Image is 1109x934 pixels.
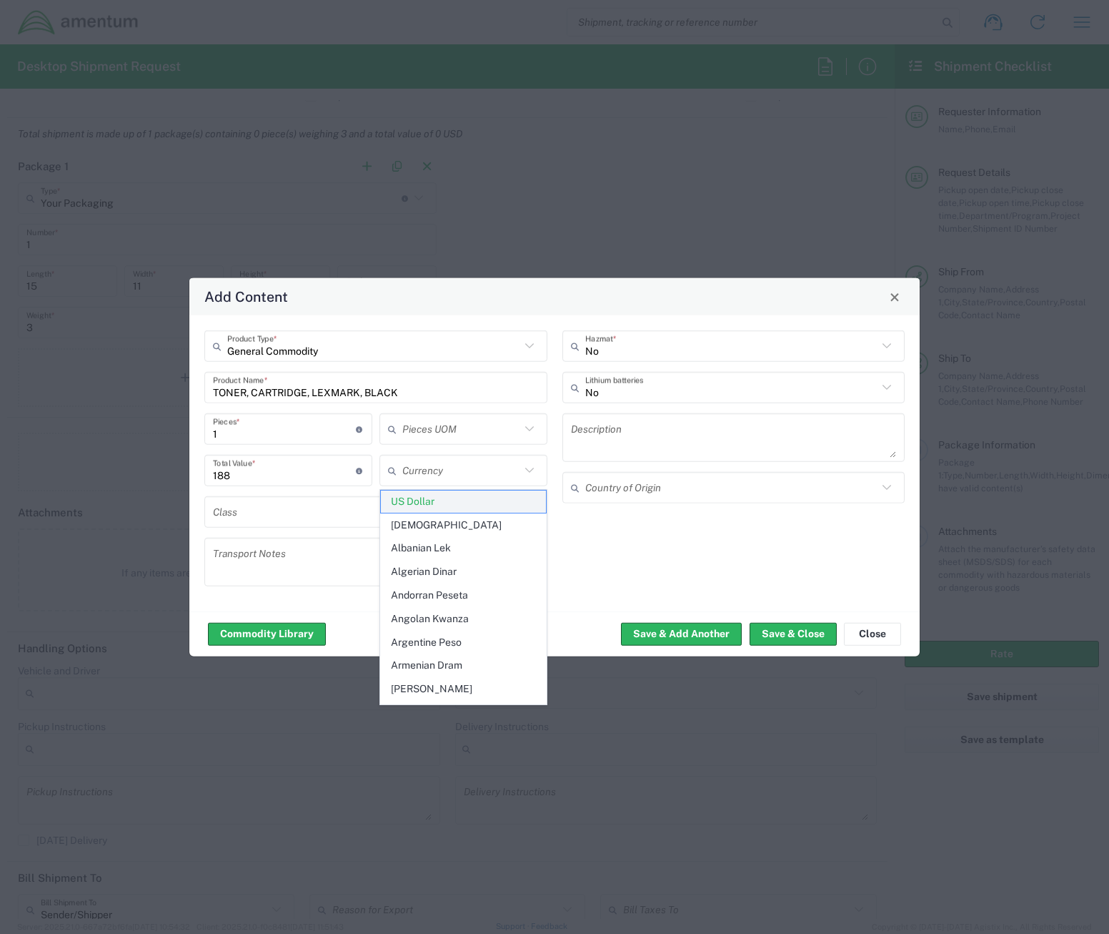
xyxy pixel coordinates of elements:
[381,608,546,630] span: Angolan Kwanza
[381,491,546,513] span: US Dollar
[381,584,546,606] span: Andorran Peseta
[208,622,326,645] button: Commodity Library
[204,286,288,307] h4: Add Content
[381,631,546,654] span: Argentine Peso
[381,537,546,559] span: Albanian Lek
[381,678,546,700] span: [PERSON_NAME]
[381,654,546,677] span: Armenian Dram
[750,622,837,645] button: Save & Close
[844,622,901,645] button: Close
[885,287,905,307] button: Close
[621,622,742,645] button: Save & Add Another
[381,702,546,724] span: Australian Dollar
[381,561,546,583] span: Algerian Dinar
[381,514,546,536] span: [DEMOGRAPHIC_DATA]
